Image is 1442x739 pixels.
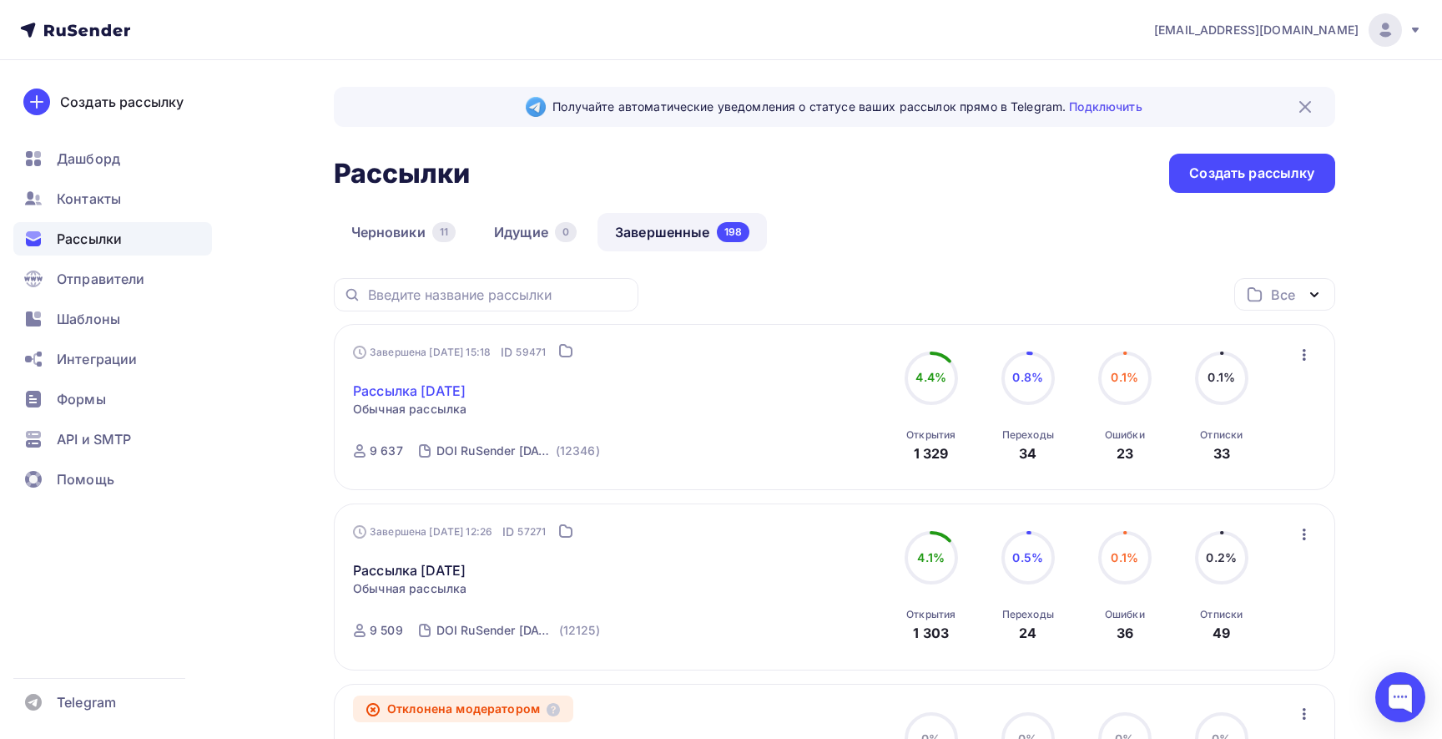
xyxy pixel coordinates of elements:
div: 1 329 [914,443,949,463]
div: DOI RuSender [DATE] [436,443,552,459]
span: 59471 [516,344,546,361]
a: [EMAIL_ADDRESS][DOMAIN_NAME] [1154,13,1422,47]
span: Интеграции [57,349,137,369]
div: 1 303 [913,623,949,643]
div: 23 [1117,443,1133,463]
span: Дашборд [57,149,120,169]
span: 0.1% [1208,370,1235,384]
span: Telegram [57,692,116,712]
h2: Рассылки [334,157,471,190]
div: (12346) [556,443,600,459]
a: Черновики11 [334,213,474,251]
img: Telegram [526,97,546,117]
span: Рассылки [57,229,122,249]
span: [EMAIL_ADDRESS][DOMAIN_NAME] [1154,22,1359,38]
div: Ошибки [1105,428,1145,442]
span: Получайте автоматические уведомления о статусе ваших рассылок прямо в Telegram. [552,99,1142,115]
span: 0.2% [1206,550,1237,564]
a: Подключить [1069,99,1142,114]
span: 57271 [517,524,546,540]
div: Отписки [1200,608,1243,621]
span: Шаблоны [57,309,120,329]
div: Отклонена модератором [353,696,573,722]
div: 11 [432,222,456,242]
div: Переходы [1002,428,1054,442]
div: Открытия [906,428,955,442]
span: Помощь [57,469,114,489]
span: 0.5% [1012,550,1043,564]
div: Ошибки [1105,608,1145,621]
a: Идущие0 [476,213,594,251]
button: Все [1234,278,1335,311]
a: Шаблоны [13,302,212,336]
span: Контакты [57,189,121,209]
span: 0.1% [1111,550,1138,564]
span: ID [502,524,514,540]
div: Переходы [1002,608,1054,621]
div: Все [1271,285,1294,305]
div: 34 [1019,443,1036,463]
span: ID [501,344,512,361]
input: Введите название рассылки [368,286,628,304]
div: 9 509 [370,622,403,639]
a: Рассылка [DATE] [353,381,466,401]
span: Обычная рассылка [353,580,466,597]
span: 0.1% [1111,370,1138,384]
span: Формы [57,389,106,409]
div: Завершена [DATE] 15:18 [353,344,546,361]
div: (12125) [559,622,600,639]
div: DOI RuSender [DATE] [436,622,556,639]
div: 198 [717,222,749,242]
span: API и SMTP [57,429,131,449]
div: Создать рассылку [60,92,184,112]
a: Дашборд [13,142,212,175]
div: Создать рассылку [1189,164,1314,183]
a: DOI RuSender [DATE] (12125) [435,617,602,644]
a: Контакты [13,182,212,215]
div: 0 [555,222,577,242]
span: 4.4% [915,370,946,384]
span: Отправители [57,269,145,289]
a: Завершенные198 [597,213,767,251]
div: 9 637 [370,443,403,459]
div: Открытия [906,608,955,621]
span: 0.8% [1012,370,1043,384]
div: 49 [1213,623,1230,643]
a: Рассылка [DATE] [353,560,466,580]
div: Отписки [1200,428,1243,442]
span: Обычная рассылка [353,401,466,418]
a: Отправители [13,262,212,296]
a: Рассылки [13,222,212,256]
div: Завершена [DATE] 12:26 [353,524,546,540]
a: DOI RuSender [DATE] (12346) [435,438,602,464]
div: 33 [1213,443,1230,463]
span: 4.1% [917,550,945,564]
a: Формы [13,382,212,416]
div: 24 [1019,623,1036,643]
div: 36 [1117,623,1133,643]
